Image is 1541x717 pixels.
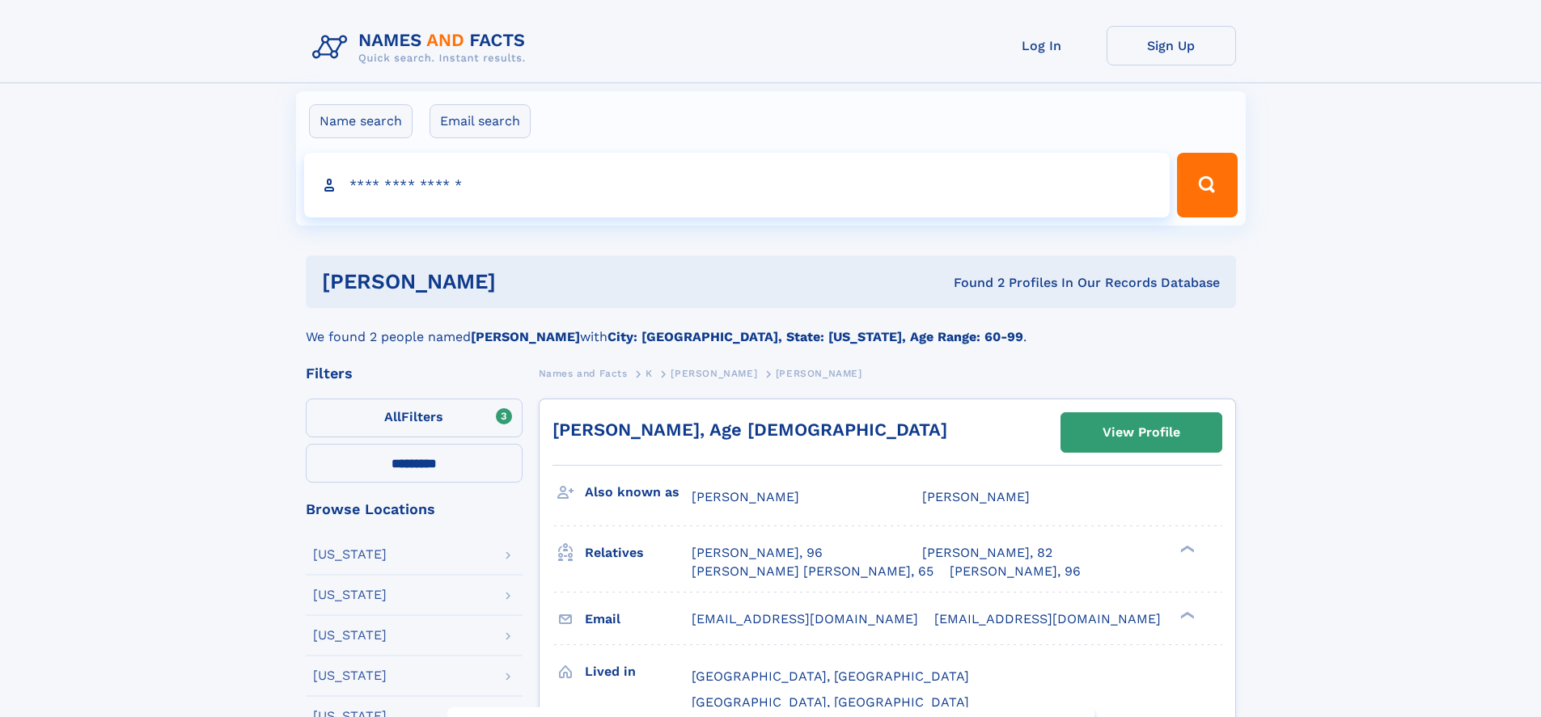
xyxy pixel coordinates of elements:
[671,368,757,379] span: [PERSON_NAME]
[471,329,580,344] b: [PERSON_NAME]
[725,274,1220,292] div: Found 2 Profiles In Our Records Database
[552,420,947,440] a: [PERSON_NAME], Age [DEMOGRAPHIC_DATA]
[313,548,387,561] div: [US_STATE]
[539,363,628,383] a: Names and Facts
[304,153,1171,217] input: search input
[306,399,523,437] label: Filters
[313,669,387,682] div: [US_STATE]
[585,539,692,567] h3: Relatives
[646,368,653,379] span: K
[692,611,918,626] span: [EMAIL_ADDRESS][DOMAIN_NAME]
[1061,413,1221,452] a: View Profile
[692,694,969,710] span: [GEOGRAPHIC_DATA], [GEOGRAPHIC_DATA]
[306,26,539,70] img: Logo Names and Facts
[934,611,1161,626] span: [EMAIL_ADDRESS][DOMAIN_NAME]
[1176,544,1196,555] div: ❯
[1177,153,1237,217] button: Search Button
[692,489,799,504] span: [PERSON_NAME]
[306,366,523,381] div: Filters
[585,658,692,685] h3: Lived in
[313,629,387,642] div: [US_STATE]
[671,363,757,383] a: [PERSON_NAME]
[950,563,1081,580] a: [PERSON_NAME], 96
[1176,609,1196,620] div: ❯
[322,272,725,292] h1: [PERSON_NAME]
[692,668,969,684] span: [GEOGRAPHIC_DATA], [GEOGRAPHIC_DATA]
[585,605,692,633] h3: Email
[313,588,387,601] div: [US_STATE]
[977,26,1107,65] a: Log In
[384,409,401,424] span: All
[692,544,823,562] a: [PERSON_NAME], 96
[608,329,1023,344] b: City: [GEOGRAPHIC_DATA], State: [US_STATE], Age Range: 60-99
[922,489,1030,504] span: [PERSON_NAME]
[309,104,413,138] label: Name search
[585,479,692,506] h3: Also known as
[430,104,531,138] label: Email search
[306,308,1236,347] div: We found 2 people named with .
[776,368,862,379] span: [PERSON_NAME]
[306,502,523,517] div: Browse Locations
[1107,26,1236,65] a: Sign Up
[692,563,933,580] a: [PERSON_NAME] [PERSON_NAME], 65
[646,363,653,383] a: K
[1103,414,1180,451] div: View Profile
[922,544,1052,562] a: [PERSON_NAME], 82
